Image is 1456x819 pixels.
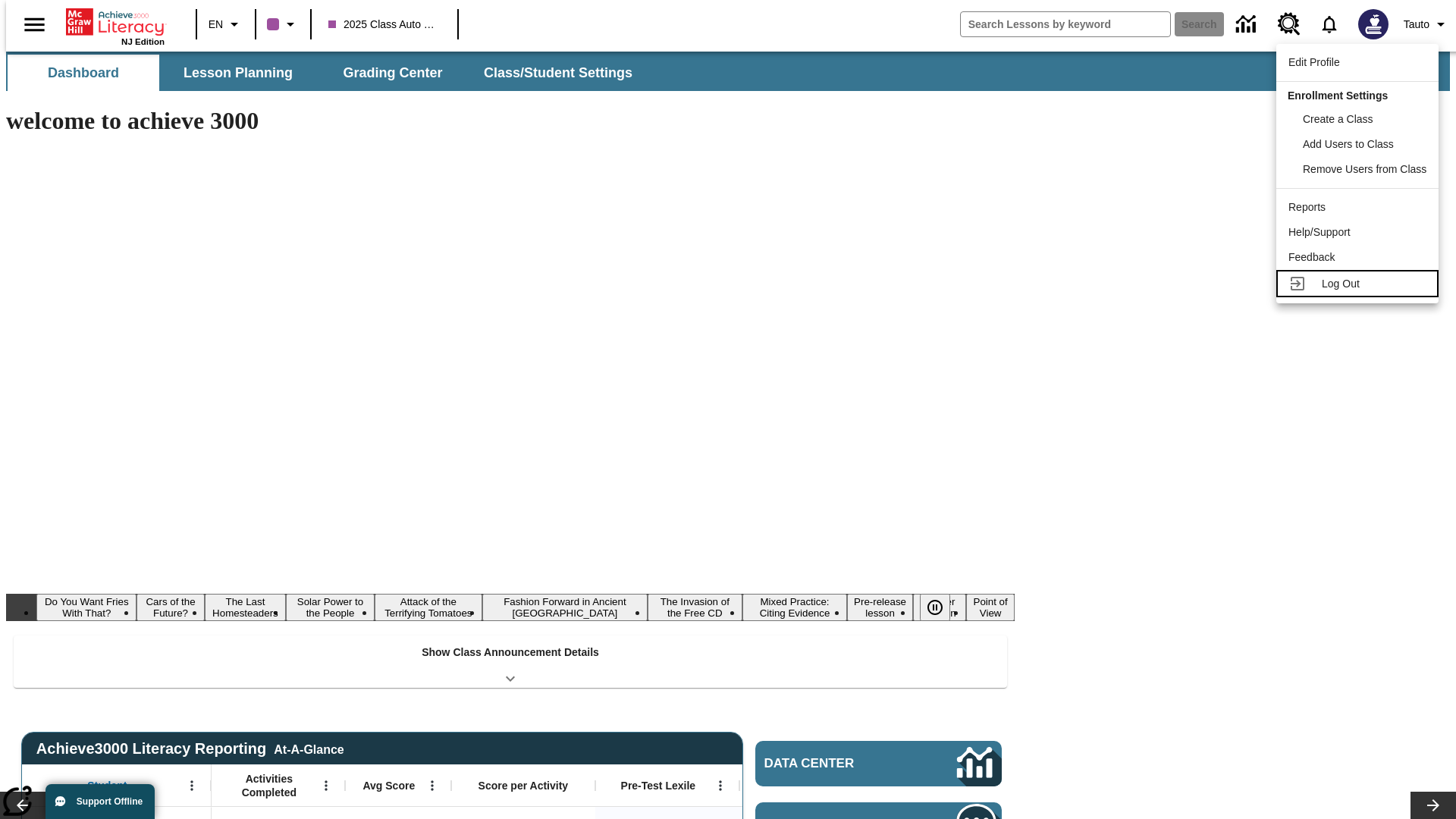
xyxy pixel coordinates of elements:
[1288,226,1351,238] span: Help/Support
[1288,89,1388,102] span: Enrollment Settings
[1303,163,1426,175] span: Remove Users from Class
[1303,138,1394,150] span: Add Users to Class
[1288,201,1326,213] span: Reports
[6,12,221,26] body: Maximum 600 characters Press Escape to exit toolbar Press Alt + F10 to reach toolbar
[1303,113,1373,125] span: Create a Class
[1288,56,1340,68] span: Edit Profile
[1288,251,1335,263] span: Feedback
[1322,278,1360,290] span: Log Out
